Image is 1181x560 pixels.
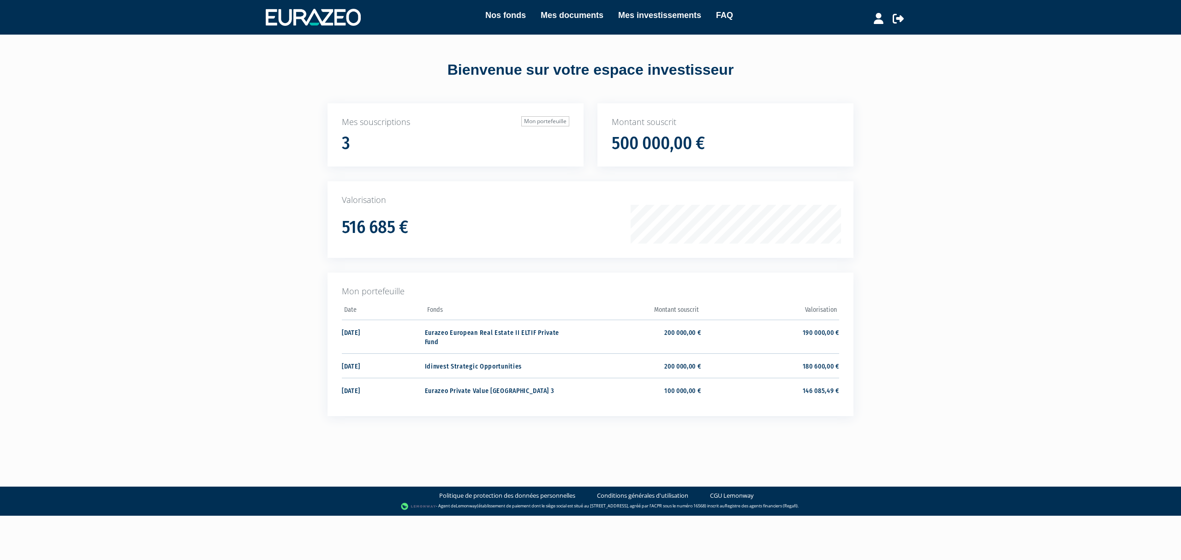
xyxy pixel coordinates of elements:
a: Mes documents [541,9,603,22]
h1: 500 000,00 € [612,134,705,153]
p: Mon portefeuille [342,286,839,298]
th: Montant souscrit [563,303,701,320]
th: Date [342,303,425,320]
a: FAQ [716,9,733,22]
div: Bienvenue sur votre espace investisseur [307,60,874,81]
p: Valorisation [342,194,839,206]
a: Registre des agents financiers (Regafi) [725,503,798,509]
td: Eurazeo European Real Estate II ELTIF Private Fund [425,320,563,353]
td: [DATE] [342,353,425,378]
p: Montant souscrit [612,116,839,128]
a: Mon portefeuille [521,116,569,126]
div: - Agent de (établissement de paiement dont le siège social est situé au [STREET_ADDRESS], agréé p... [9,502,1172,511]
td: Idinvest Strategic Opportunities [425,353,563,378]
td: 146 085,49 € [701,378,839,402]
img: 1732889491-logotype_eurazeo_blanc_rvb.png [266,9,361,25]
td: 180 600,00 € [701,353,839,378]
td: 190 000,00 € [701,320,839,353]
p: Mes souscriptions [342,116,569,128]
a: Conditions générales d'utilisation [597,491,688,500]
th: Valorisation [701,303,839,320]
a: Mes investissements [618,9,701,22]
a: Nos fonds [485,9,526,22]
td: 200 000,00 € [563,353,701,378]
img: logo-lemonway.png [401,502,436,511]
td: [DATE] [342,378,425,402]
a: Lemonway [456,503,477,509]
td: [DATE] [342,320,425,353]
h1: 516 685 € [342,218,408,237]
a: Politique de protection des données personnelles [439,491,575,500]
td: Eurazeo Private Value [GEOGRAPHIC_DATA] 3 [425,378,563,402]
th: Fonds [425,303,563,320]
h1: 3 [342,134,350,153]
td: 200 000,00 € [563,320,701,353]
a: CGU Lemonway [710,491,754,500]
td: 100 000,00 € [563,378,701,402]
